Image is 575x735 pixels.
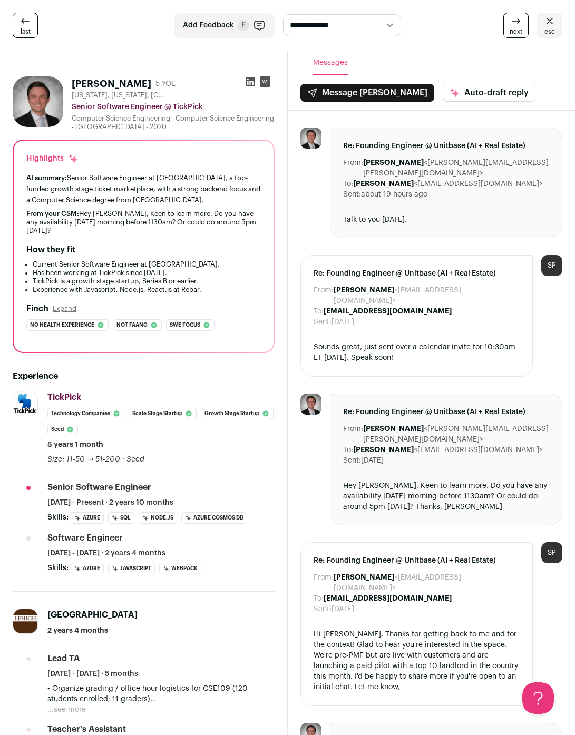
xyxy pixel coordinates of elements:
[332,604,354,614] dd: [DATE]
[324,595,452,602] b: [EMAIL_ADDRESS][DOMAIN_NAME]
[343,189,361,200] dt: Sent:
[129,408,197,419] li: Scale Stage Startup
[122,454,124,465] span: ·
[47,408,124,419] li: Technology Companies
[300,128,321,149] img: 6bfc1cc415342d25aeac9c1e58f25e29d9ca08c9c94df2e7ff81cc7a64ce8ec4
[47,548,165,558] span: [DATE] - [DATE] · 2 years 4 months
[324,308,452,315] b: [EMAIL_ADDRESS][DOMAIN_NAME]
[47,482,151,493] div: Senior Software Engineer
[33,260,261,269] li: Current Senior Software Engineer at [GEOGRAPHIC_DATA].
[26,210,261,235] div: Hey [PERSON_NAME], Keen to learn more. Do you have any availability [DATE] morning before 1130am?...
[126,456,144,463] span: Seed
[503,13,529,38] a: next
[541,255,562,276] div: SP
[13,76,63,127] img: 6bfc1cc415342d25aeac9c1e58f25e29d9ca08c9c94df2e7ff81cc7a64ce8ec4
[353,180,414,188] b: [PERSON_NAME]
[363,158,550,179] dd: <[PERSON_NAME][EMAIL_ADDRESS][PERSON_NAME][DOMAIN_NAME]>
[47,497,173,508] span: [DATE] - Present · 2 years 10 months
[47,456,120,463] span: Size: 11-50 → 51-200
[334,285,520,306] dd: <[EMAIL_ADDRESS][DOMAIN_NAME]>
[47,625,108,636] span: 2 years 4 months
[334,574,394,581] b: [PERSON_NAME]
[71,512,104,524] li: Azure
[47,393,81,401] span: TickPick
[314,317,332,327] dt: Sent:
[332,317,354,327] dd: [DATE]
[26,153,79,164] div: Highlights
[314,593,324,604] dt: To:
[72,91,167,100] span: [US_STATE], [US_STATE], [GEOGRAPHIC_DATA]
[183,20,234,31] span: Add Feedback
[343,424,363,445] dt: From:
[537,13,562,38] a: esc
[159,563,201,574] li: Webpack
[72,102,275,112] div: Senior Software Engineer @ TickPick
[544,27,555,36] span: esc
[314,572,334,593] dt: From:
[314,342,520,364] div: Sounds great, just sent over a calendar invite for 10:30am ET [DATE]. Speak soon!
[343,141,550,151] span: Re: Founding Engineer @ Unitbase (AI + Real Estate)
[47,653,80,664] div: Lead TA
[361,189,427,200] dd: about 19 hours ago
[170,320,200,330] span: Swe focus
[13,370,275,383] h2: Experience
[361,455,384,466] dd: [DATE]
[314,555,520,566] span: Re: Founding Engineer @ Unitbase (AI + Real Estate)
[26,243,75,256] h2: How they fit
[238,20,249,31] span: F
[343,407,550,417] span: Re: Founding Engineer @ Unitbase (AI + Real Estate)
[30,320,94,330] span: No health experience
[343,445,353,455] dt: To:
[334,572,520,593] dd: <[EMAIL_ADDRESS][DOMAIN_NAME]>
[300,394,321,415] img: 6bfc1cc415342d25aeac9c1e58f25e29d9ca08c9c94df2e7ff81cc7a64ce8ec4
[47,532,123,544] div: Software Engineer
[314,629,520,693] div: Hi [PERSON_NAME], Thanks for getting back to me and for the context! Glad to hear you're interest...
[26,302,48,315] h2: Finch
[343,179,353,189] dt: To:
[510,27,522,36] span: next
[47,723,126,735] div: Teacher's Assistant
[343,455,361,466] dt: Sent:
[522,682,554,714] iframe: Help Scout Beacon - Open
[314,268,520,279] span: Re: Founding Engineer @ Unitbase (AI + Real Estate)
[343,481,550,512] div: Hey [PERSON_NAME], Keen to learn more. Do you have any availability [DATE] morning before 1130am?...
[26,174,67,181] span: AI summary:
[314,604,332,614] dt: Sent:
[363,425,424,433] b: [PERSON_NAME]
[353,179,543,189] dd: <[EMAIL_ADDRESS][DOMAIN_NAME]>
[72,76,151,91] h1: [PERSON_NAME]
[71,563,104,574] li: Azure
[47,611,138,619] span: [GEOGRAPHIC_DATA]
[33,277,261,286] li: TickPick is a growth stage startup, Series B or earlier.
[108,512,134,524] li: SQL
[53,305,76,313] button: Expand
[21,27,31,36] span: last
[116,320,148,330] span: Not faang
[47,704,86,715] button: ...see more
[47,563,69,573] span: Skills:
[363,424,550,445] dd: <[PERSON_NAME][EMAIL_ADDRESS][PERSON_NAME][DOMAIN_NAME]>
[314,285,334,306] dt: From:
[174,13,275,38] button: Add Feedback F
[343,214,550,225] div: Talk to you [DATE].
[363,159,424,166] b: [PERSON_NAME]
[334,287,394,294] b: [PERSON_NAME]
[33,286,261,294] li: Experience with Javascript, Node.js, React.js at Rebar.
[201,408,274,419] li: Growth Stage Startup
[314,306,324,317] dt: To:
[47,683,275,704] p: • Organize grading / office hour logistics for CSE109 (120 students enrolled; 11 graders)
[47,512,69,523] span: Skills:
[13,13,38,38] a: last
[313,51,348,75] button: Messages
[26,172,261,205] div: Senior Software Engineer at [GEOGRAPHIC_DATA], a top-funded growth stage ticket marketplace, with...
[47,424,78,435] li: Seed
[300,84,434,102] button: Message [PERSON_NAME]
[181,512,247,524] li: Azure Cosmos DB
[139,512,177,524] li: Node.js
[353,445,543,455] dd: <[EMAIL_ADDRESS][DOMAIN_NAME]>
[541,542,562,563] div: SP
[13,394,37,413] img: 52ae7076202495ee433a5cc8bb31b5656d429d50b0294957dedd4cc3042aff60.jpg
[13,609,37,633] img: 9e48e55a31c3555848066954f45e9342d3c4a2cd9da7c132409c2ddfa8c25894
[47,669,138,679] span: [DATE] - [DATE] · 5 months
[108,563,155,574] li: JavaScript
